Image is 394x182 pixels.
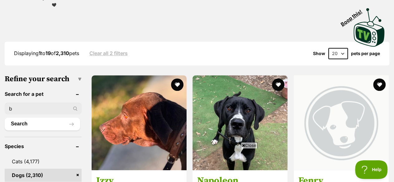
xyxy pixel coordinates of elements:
[354,2,385,48] a: Boop this!
[5,155,82,168] a: Cats (4,177)
[272,78,285,91] button: favourite
[5,75,82,83] h3: Refine your search
[46,151,348,179] iframe: Advertisement
[1,0,5,5] img: get
[313,51,325,56] span: Show
[5,169,82,182] a: Dogs (2,310)
[241,142,258,148] span: Close
[5,103,82,114] input: Toby
[351,51,380,56] label: pets per page
[355,160,388,179] iframe: Help Scout Beacon - Open
[192,75,287,170] img: Napoleon - Great Dane Dog
[92,75,187,170] img: Izzy - Weimaraner x German Shorthaired Pointer Dog
[373,78,386,91] button: favourite
[354,8,385,47] img: PetRescue TV logo
[89,50,128,56] a: Clear all 2 filters
[39,50,41,56] strong: 1
[45,50,51,56] strong: 19
[5,91,82,97] header: Search for a pet
[339,5,368,27] span: Boop this!
[14,50,79,56] span: Displaying to of pets
[56,50,69,56] strong: 2,310
[5,143,82,149] header: Species
[5,118,80,130] button: Search
[171,78,183,91] button: favourite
